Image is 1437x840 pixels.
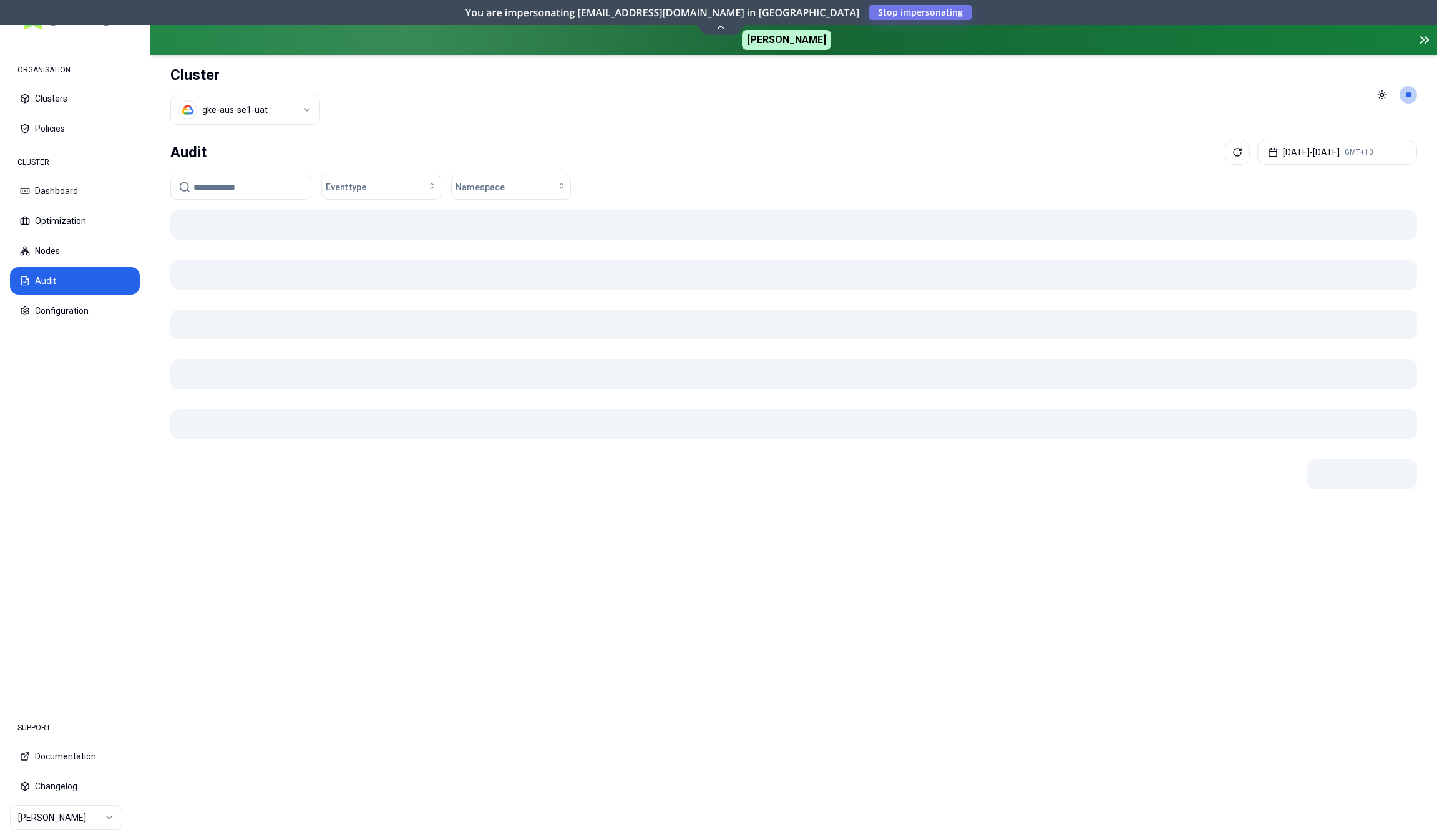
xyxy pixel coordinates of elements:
[10,773,140,800] button: Changelog
[170,65,320,85] h1: Cluster
[182,104,194,116] img: gcp
[321,175,441,200] button: Event type
[326,181,366,193] span: Event type
[10,267,140,295] button: Audit
[10,57,140,82] div: ORGANISATION
[10,85,140,112] button: Clusters
[455,181,505,193] span: Namespace
[10,237,140,265] button: Nodes
[170,140,207,165] div: Audit
[451,175,571,200] button: Namespace
[202,104,268,116] div: gke-aus-se1-uat
[742,30,831,50] span: [PERSON_NAME]
[10,207,140,235] button: Optimization
[10,715,140,740] div: SUPPORT
[10,150,140,175] div: CLUSTER
[10,115,140,142] button: Policies
[1345,147,1373,157] span: GMT+10
[170,95,320,125] button: Select a value
[10,743,140,770] button: Documentation
[10,177,140,205] button: Dashboard
[10,297,140,325] button: Configuration
[1257,140,1417,165] button: [DATE]-[DATE]GMT+10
